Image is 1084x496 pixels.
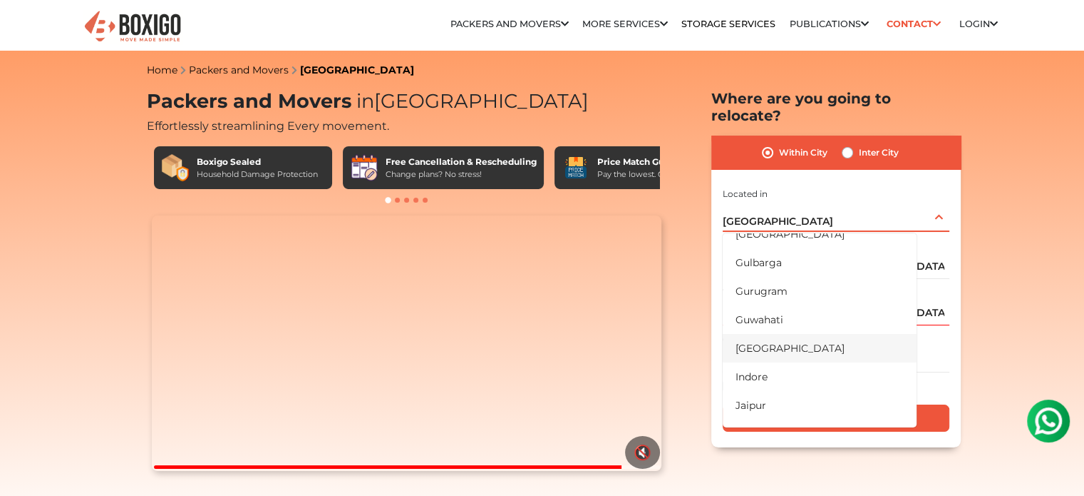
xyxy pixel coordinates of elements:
label: Within City [779,144,827,161]
div: Household Damage Protection [197,168,318,181]
label: Located in [723,188,768,201]
li: Gulbarga [723,248,917,277]
a: Storage Services [681,19,775,29]
li: Gurugram [723,277,917,305]
a: Home [147,64,177,76]
a: Packers and Movers [189,64,289,76]
a: [GEOGRAPHIC_DATA] [300,64,414,76]
div: Free Cancellation & Rescheduling [386,156,537,168]
div: Boxigo Sealed [197,156,318,168]
h1: Packers and Movers [147,90,667,113]
div: Change plans? No stress! [386,168,537,181]
li: [GEOGRAPHIC_DATA] [723,220,917,248]
li: Jaipur [723,391,917,420]
div: Price Match Guarantee [597,156,706,168]
video: Your browser does not support the video tag. [152,216,661,471]
a: Login [959,19,998,29]
button: 🔇 [625,436,660,469]
span: [GEOGRAPHIC_DATA] [351,89,589,113]
img: Boxigo Sealed [161,153,190,182]
li: Guwahati [723,305,917,334]
span: [GEOGRAPHIC_DATA] [723,215,833,228]
label: Inter City [859,144,899,161]
img: Free Cancellation & Rescheduling [350,153,378,182]
img: whatsapp-icon.svg [14,14,43,43]
a: Contact [882,13,946,35]
img: Price Match Guarantee [562,153,590,182]
span: in [356,89,374,113]
span: Effortlessly streamlining Every movement. [147,119,389,133]
a: Packers and Movers [450,19,569,29]
li: [GEOGRAPHIC_DATA] [723,334,917,363]
li: Indore [723,363,917,391]
a: More services [582,19,668,29]
li: Kalyan & Dombivali [723,420,917,448]
img: Boxigo [83,9,182,44]
h2: Where are you going to relocate? [711,90,961,124]
a: Publications [790,19,869,29]
div: Pay the lowest. Guaranteed! [597,168,706,181]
